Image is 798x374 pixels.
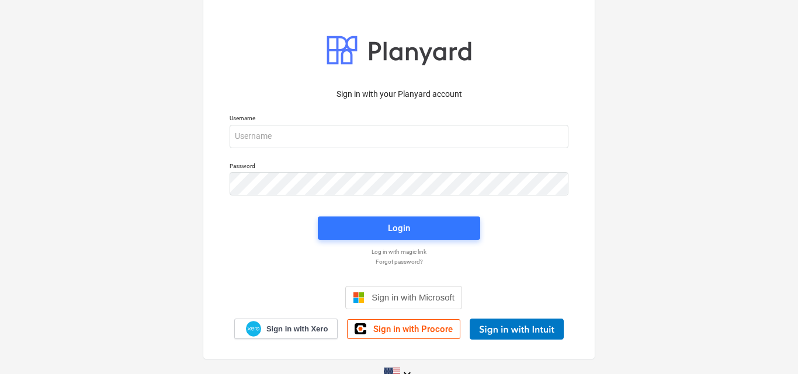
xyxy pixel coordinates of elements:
input: Username [230,125,568,148]
p: Username [230,114,568,124]
p: Password [230,162,568,172]
span: Sign in with Xero [266,324,328,334]
a: Sign in with Procore [347,319,460,339]
div: Login [388,221,410,236]
img: Microsoft logo [353,292,365,303]
img: Xero logo [246,321,261,337]
span: Sign in with Procore [373,324,453,334]
p: Sign in with your Planyard account [230,88,568,100]
a: Forgot password? [224,258,574,265]
a: Sign in with Xero [234,319,338,339]
button: Login [318,216,480,240]
a: Log in with magic link [224,248,574,256]
span: Sign in with Microsoft [372,292,454,302]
